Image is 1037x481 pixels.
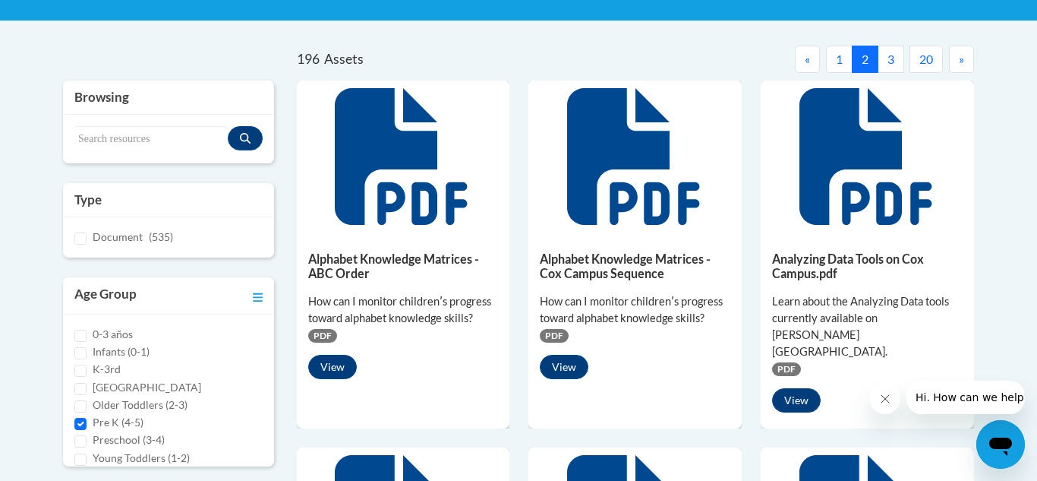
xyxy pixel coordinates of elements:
[297,51,320,67] span: 196
[635,46,974,73] nav: Pagination Navigation
[540,355,588,379] button: View
[540,293,730,327] div: How can I monitor childrenʹs progress toward alphabet knowledge skills?
[308,252,499,281] h5: Alphabet Knowledge Matrices - ABC Order
[805,52,810,66] span: «
[149,230,173,243] span: (535)
[878,46,904,73] button: 3
[976,420,1025,469] iframe: Button to launch messaging window
[93,361,121,378] label: K-3rd
[228,126,263,150] button: Search resources
[93,379,201,396] label: [GEOGRAPHIC_DATA]
[772,388,821,413] button: View
[74,126,228,152] input: Search resources
[253,285,263,306] a: Toggle collapse
[9,11,123,23] span: Hi. How can we help?
[93,326,133,343] label: 0-3 años
[909,46,943,73] button: 20
[852,46,878,73] button: 2
[93,432,165,448] label: Preschool (3-4)
[906,381,1025,414] iframe: Message from company
[93,230,143,243] span: Document
[308,329,337,343] span: PDF
[93,397,188,413] label: Older Toddlers (2-3)
[772,252,963,281] h5: Analyzing Data Tools on Cox Campus.pdf
[93,414,143,431] label: Pre K (4-5)
[870,384,900,414] iframe: Close message
[795,46,820,73] button: Previous
[772,293,963,360] div: Learn about the Analyzing Data tools currently available on [PERSON_NAME][GEOGRAPHIC_DATA].
[540,252,730,281] h5: Alphabet Knowledge Matrices - Cox Campus Sequence
[93,450,190,467] label: Young Toddlers (1-2)
[74,88,263,106] h3: Browsing
[772,362,801,376] span: PDF
[826,46,853,73] button: 1
[324,51,364,67] span: Assets
[93,343,150,360] label: Infants (0-1)
[74,285,137,306] h3: Age Group
[959,52,964,66] span: »
[949,46,974,73] button: Next
[74,191,263,209] h3: Type
[308,293,499,327] div: How can I monitor childrenʹs progress toward alphabet knowledge skills?
[308,355,357,379] button: View
[540,329,569,343] span: PDF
